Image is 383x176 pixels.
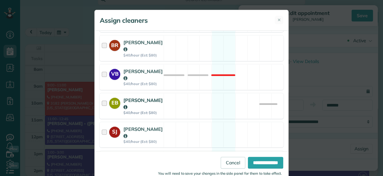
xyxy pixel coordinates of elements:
[100,16,148,25] h5: Assign cleaners
[109,40,120,49] strong: BR
[158,171,282,176] small: You will need to save your changes in the side panel for them to take effect.
[123,139,163,144] strong: $40/hour (Est: $80)
[123,97,163,110] strong: [PERSON_NAME]
[123,53,163,57] strong: $40/hour (Est: $80)
[109,98,120,107] strong: EB
[123,68,163,81] strong: [PERSON_NAME]
[123,39,163,52] strong: [PERSON_NAME]
[123,110,163,115] strong: $40/hour (Est: $80)
[277,17,281,23] span: ✕
[123,82,163,86] strong: $40/hour (Est: $80)
[109,127,120,136] strong: SJ
[109,69,120,78] strong: VB
[221,157,245,169] a: Cancel
[123,126,163,139] strong: [PERSON_NAME]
